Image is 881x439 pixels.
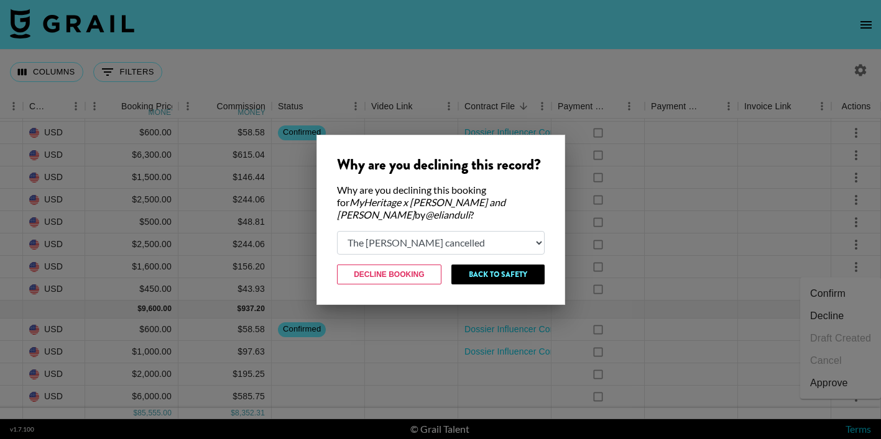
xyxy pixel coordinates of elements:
button: Decline Booking [337,265,442,284]
div: Why are you declining this record? [337,155,545,174]
em: MyHeritage x [PERSON_NAME] and [PERSON_NAME] [337,196,505,220]
button: Back to Safety [451,265,544,284]
em: @ elianduli [425,209,470,220]
div: Why are you declining this booking for by ? [337,184,545,221]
